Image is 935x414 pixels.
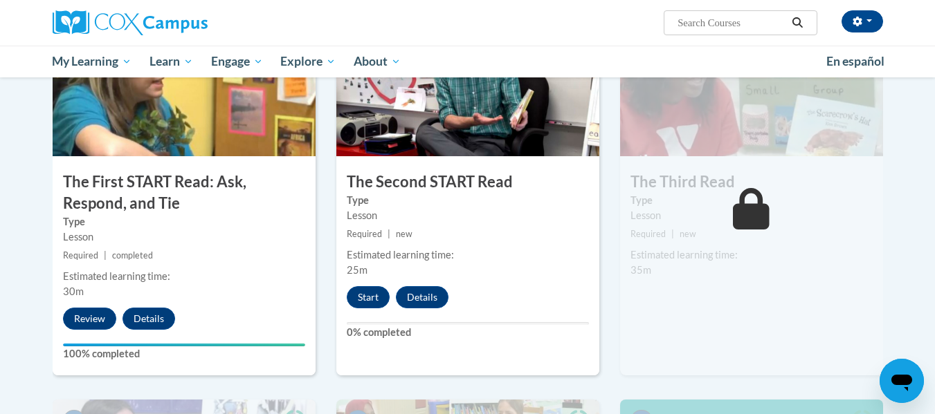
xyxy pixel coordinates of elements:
[104,250,107,261] span: |
[396,286,448,308] button: Details
[63,250,98,261] span: Required
[202,46,272,77] a: Engage
[347,193,589,208] label: Type
[347,247,589,263] div: Estimated learning time:
[63,269,305,284] div: Estimated learning time:
[53,171,316,214] h3: The First START Read: Ask, Respond, and Tie
[345,46,410,77] a: About
[149,53,193,70] span: Learn
[396,229,412,239] span: new
[52,53,131,70] span: My Learning
[826,54,884,68] span: En español
[817,47,893,76] a: En español
[388,229,390,239] span: |
[63,308,116,330] button: Review
[880,359,924,403] iframe: Button to launch messaging window
[211,53,263,70] span: Engage
[842,10,883,32] button: Account Settings
[63,229,305,245] div: Lesson
[620,18,883,156] img: Course Image
[112,250,153,261] span: completed
[63,344,305,346] div: Your progress
[336,18,599,156] img: Course Image
[680,229,696,239] span: new
[32,46,904,77] div: Main menu
[53,10,208,35] img: Cox Campus
[63,346,305,361] label: 100% completed
[347,208,589,223] div: Lesson
[630,247,873,263] div: Estimated learning time:
[630,229,666,239] span: Required
[122,308,175,330] button: Details
[347,286,390,308] button: Start
[630,264,651,276] span: 35m
[630,208,873,223] div: Lesson
[630,193,873,208] label: Type
[354,53,401,70] span: About
[336,171,599,193] h3: The Second START Read
[671,229,674,239] span: |
[53,18,316,156] img: Course Image
[44,46,141,77] a: My Learning
[63,214,305,229] label: Type
[787,15,808,31] button: Search
[140,46,202,77] a: Learn
[676,15,787,31] input: Search Courses
[620,171,883,193] h3: The Third Read
[280,53,336,70] span: Explore
[347,325,589,340] label: 0% completed
[63,285,84,297] span: 30m
[347,264,367,276] span: 25m
[347,229,382,239] span: Required
[53,10,316,35] a: Cox Campus
[271,46,345,77] a: Explore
